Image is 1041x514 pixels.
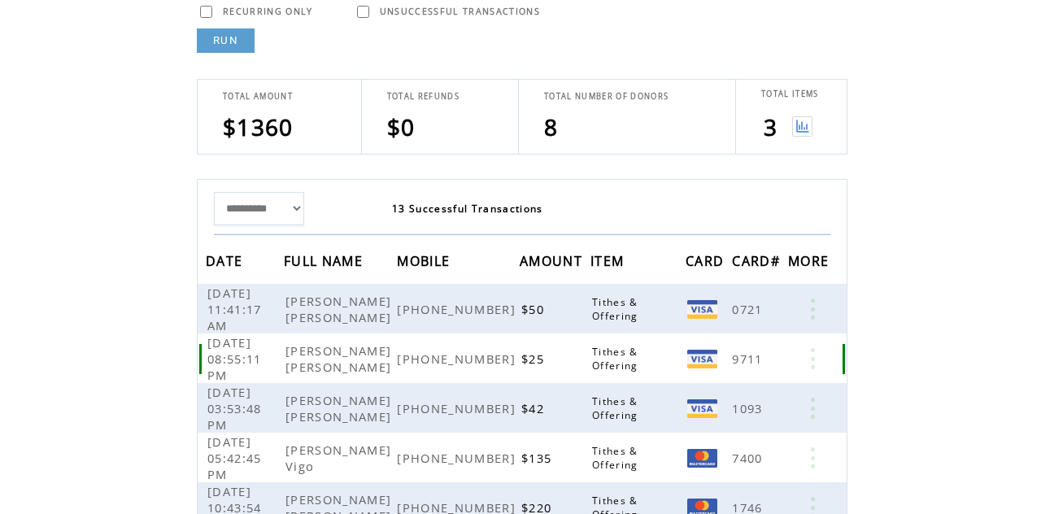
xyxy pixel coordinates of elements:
span: CARD# [732,248,784,278]
span: [PERSON_NAME] [PERSON_NAME] [285,293,395,325]
span: $25 [521,351,548,367]
span: TOTAL ITEMS [761,89,819,99]
a: DATE [206,256,246,266]
span: TOTAL AMOUNT [223,91,293,102]
span: $0 [387,111,416,142]
span: CARD [686,248,728,278]
a: ITEM [590,256,628,266]
a: AMOUNT [520,256,586,266]
span: [DATE] 08:55:11 PM [207,334,262,383]
span: Tithes & Offering [592,295,642,323]
span: TOTAL REFUNDS [387,91,460,102]
img: Visa [687,350,717,368]
span: Tithes & Offering [592,345,642,372]
span: $1360 [223,111,294,142]
a: FULL NAME [284,256,367,266]
a: RUN [197,28,255,53]
span: [DATE] 03:53:48 PM [207,384,262,433]
span: ITEM [590,248,628,278]
span: 3 [764,111,777,142]
span: [PERSON_NAME] Vigo [285,442,391,474]
span: FULL NAME [284,248,367,278]
img: Visa [687,399,717,418]
span: MOBILE [397,248,454,278]
span: [PHONE_NUMBER] [397,400,520,416]
span: [PHONE_NUMBER] [397,351,520,367]
a: CARD# [732,256,784,266]
span: Tithes & Offering [592,444,642,472]
span: [PHONE_NUMBER] [397,301,520,317]
a: CARD [686,256,728,266]
img: Visa [687,300,717,319]
span: 13 Successful Transactions [392,202,543,216]
span: 8 [544,111,558,142]
span: DATE [206,248,246,278]
span: MORE [788,248,833,278]
span: $50 [521,301,548,317]
img: View graph [792,116,812,137]
span: [DATE] 05:42:45 PM [207,433,262,482]
span: UNSUCCESSFUL TRANSACTIONS [380,6,540,17]
a: MOBILE [397,256,454,266]
span: RECURRING ONLY [223,6,313,17]
span: [DATE] 11:41:17 AM [207,285,262,333]
span: [PHONE_NUMBER] [397,450,520,466]
span: AMOUNT [520,248,586,278]
span: Tithes & Offering [592,394,642,422]
span: 0721 [732,301,766,317]
span: 1093 [732,400,766,416]
span: 9711 [732,351,766,367]
span: [PERSON_NAME] [PERSON_NAME] [285,392,395,425]
span: TOTAL NUMBER OF DONORS [544,91,669,102]
img: Mastercard [687,449,717,468]
span: $135 [521,450,555,466]
span: $42 [521,400,548,416]
span: [PERSON_NAME] [PERSON_NAME] [285,342,395,375]
span: 7400 [732,450,766,466]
